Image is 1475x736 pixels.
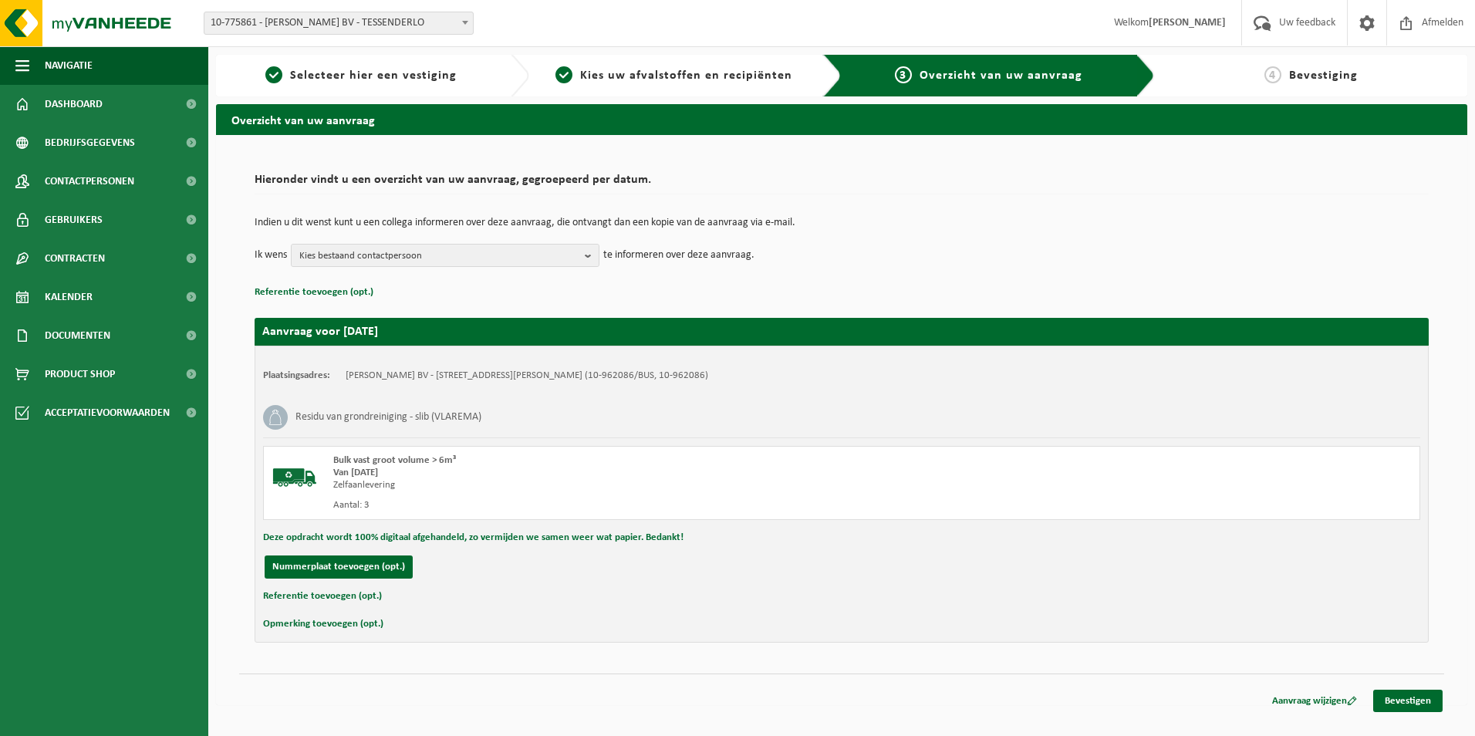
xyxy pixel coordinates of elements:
[45,355,115,393] span: Product Shop
[555,66,572,83] span: 2
[216,104,1467,134] h2: Overzicht van uw aanvraag
[45,316,110,355] span: Documenten
[45,201,103,239] span: Gebruikers
[45,46,93,85] span: Navigatie
[255,244,287,267] p: Ik wens
[45,278,93,316] span: Kalender
[45,393,170,432] span: Acceptatievoorwaarden
[255,174,1429,194] h2: Hieronder vindt u een overzicht van uw aanvraag, gegroepeerd per datum.
[45,85,103,123] span: Dashboard
[1261,690,1369,712] a: Aanvraag wijzigen
[1373,690,1443,712] a: Bevestigen
[1289,69,1358,82] span: Bevestiging
[920,69,1082,82] span: Overzicht van uw aanvraag
[263,528,683,548] button: Deze opdracht wordt 100% digitaal afgehandeld, zo vermijden we samen weer wat papier. Bedankt!
[204,12,474,35] span: 10-775861 - YVES MAES BV - TESSENDERLO
[603,244,754,267] p: te informeren over deze aanvraag.
[295,405,481,430] h3: Residu van grondreiniging - slib (VLAREMA)
[45,239,105,278] span: Contracten
[333,468,378,478] strong: Van [DATE]
[262,326,378,338] strong: Aanvraag voor [DATE]
[45,162,134,201] span: Contactpersonen
[45,123,135,162] span: Bedrijfsgegevens
[224,66,498,85] a: 1Selecteer hier een vestiging
[290,69,457,82] span: Selecteer hier een vestiging
[333,455,456,465] span: Bulk vast groot volume > 6m³
[346,370,708,382] td: [PERSON_NAME] BV - [STREET_ADDRESS][PERSON_NAME] (10-962086/BUS, 10-962086)
[1264,66,1281,83] span: 4
[263,586,382,606] button: Referentie toevoegen (opt.)
[537,66,812,85] a: 2Kies uw afvalstoffen en recipiënten
[333,499,903,511] div: Aantal: 3
[263,614,383,634] button: Opmerking toevoegen (opt.)
[272,454,318,501] img: BL-SO-LV.png
[255,218,1429,228] p: Indien u dit wenst kunt u een collega informeren over deze aanvraag, die ontvangt dan een kopie v...
[204,12,473,34] span: 10-775861 - YVES MAES BV - TESSENDERLO
[265,66,282,83] span: 1
[1149,17,1226,29] strong: [PERSON_NAME]
[291,244,599,267] button: Kies bestaand contactpersoon
[895,66,912,83] span: 3
[580,69,792,82] span: Kies uw afvalstoffen en recipiënten
[255,282,373,302] button: Referentie toevoegen (opt.)
[265,555,413,579] button: Nummerplaat toevoegen (opt.)
[333,479,903,491] div: Zelfaanlevering
[299,245,579,268] span: Kies bestaand contactpersoon
[263,370,330,380] strong: Plaatsingsadres:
